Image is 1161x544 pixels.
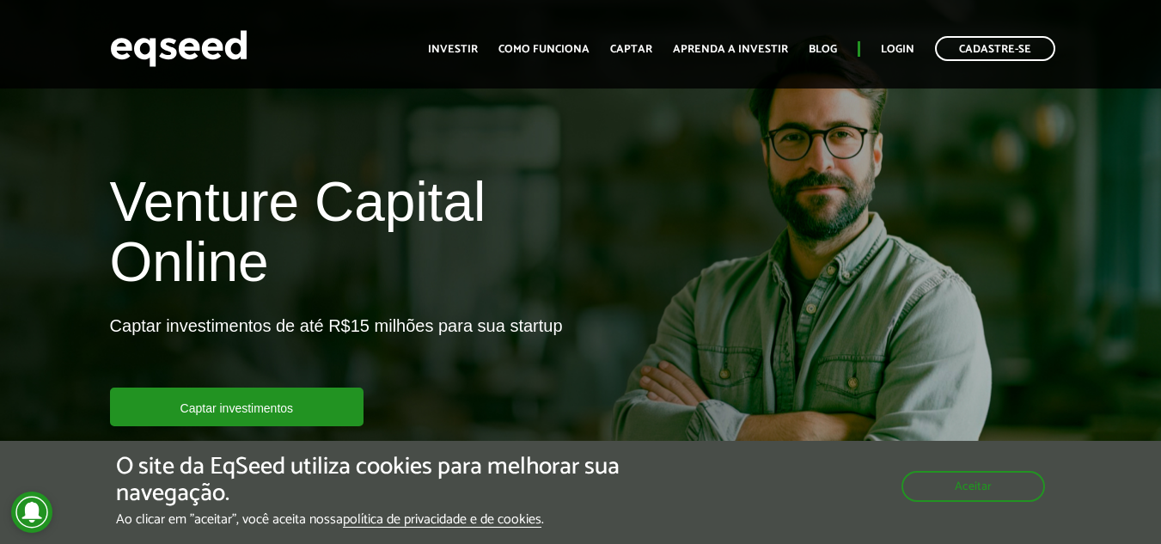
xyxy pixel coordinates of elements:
a: Captar investimentos [110,388,364,426]
a: Como funciona [498,44,590,55]
a: Cadastre-se [935,36,1055,61]
a: política de privacidade e de cookies [343,513,541,528]
button: Aceitar [901,471,1045,502]
a: Captar [610,44,652,55]
a: Investir [428,44,478,55]
img: EqSeed [110,26,247,71]
p: Ao clicar em "aceitar", você aceita nossa . [116,511,673,528]
p: Captar investimentos de até R$15 milhões para sua startup [110,315,563,388]
h1: Venture Capital Online [110,172,568,302]
a: Blog [809,44,837,55]
a: Login [881,44,914,55]
h5: O site da EqSeed utiliza cookies para melhorar sua navegação. [116,454,673,507]
a: Aprenda a investir [673,44,788,55]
